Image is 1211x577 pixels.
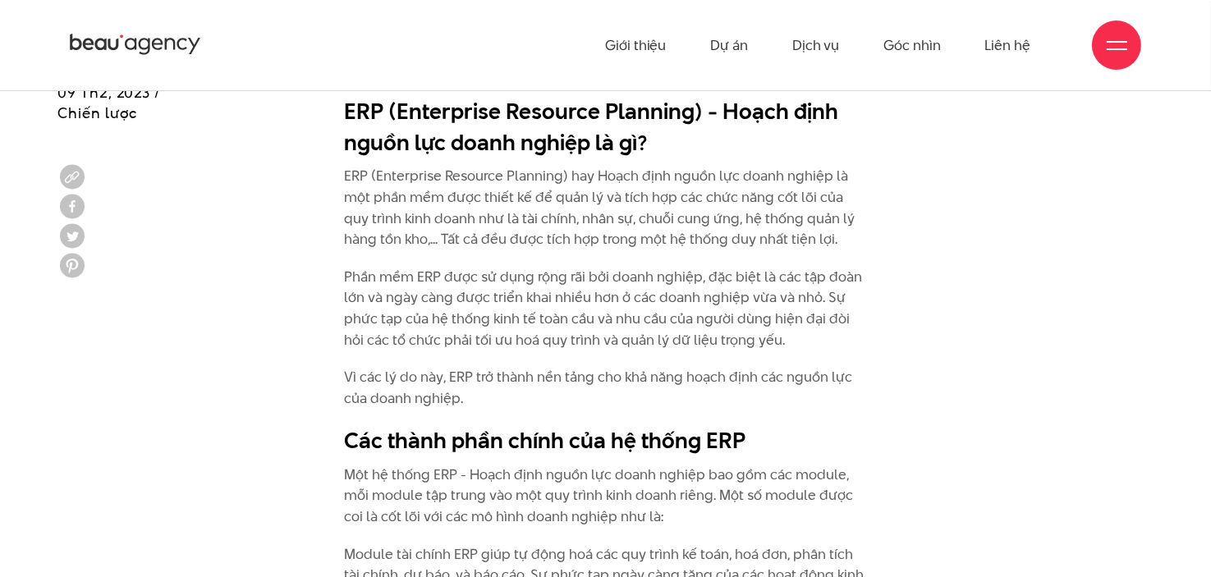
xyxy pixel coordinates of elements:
[344,465,868,528] p: Một hệ thống ERP - Hoạch định nguồn lực doanh nghiệp bao gồm các module, mỗi module tập trung vào...
[57,83,161,124] span: 09 Th2, 2023 / Chiến lược
[344,267,868,350] p: Phần mềm ERP được sử dụng rộng rãi bởi doanh nghiệp, đặc biệt là các tập đoàn lớn và ngày càng đư...
[344,425,868,456] h2: Các thành phần chính của hệ thống ERP
[344,96,868,158] h2: ERP (Enterprise Resource Planning) - Hoạch định nguồn lực doanh nghiệp là gì?
[344,367,868,409] p: Vì các lý do này, ERP trở thành nền tảng cho khả năng hoạch định các nguồn lực của doanh nghiệp.
[344,166,868,250] p: ERP (Enterprise Resource Planning) hay Hoạch định nguồn lực doanh nghiệp là một phần mềm được thi...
